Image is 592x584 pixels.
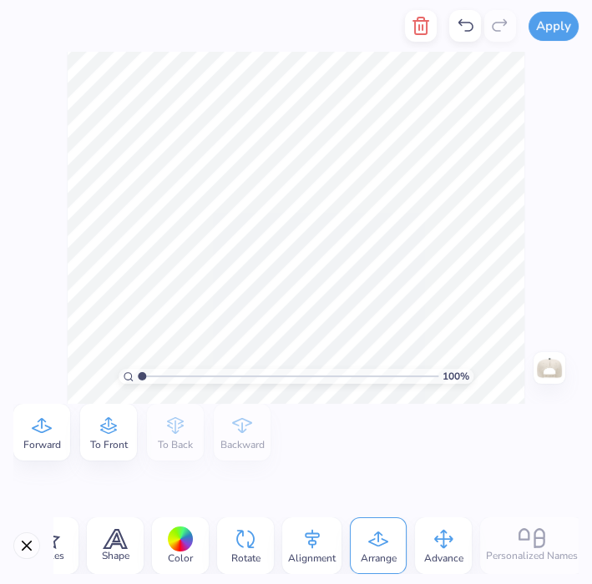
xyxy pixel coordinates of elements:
span: Shape [102,549,129,562]
button: Apply [529,12,579,41]
span: Color [168,551,193,565]
button: Close [13,532,40,559]
span: To Front [90,438,128,451]
span: Alignment [288,551,336,565]
span: Arrange [361,551,397,565]
span: Rotate [231,551,261,565]
span: 100 % [443,369,469,384]
span: Advance [424,551,463,565]
span: Forward [23,438,61,451]
img: Back [536,355,563,381]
